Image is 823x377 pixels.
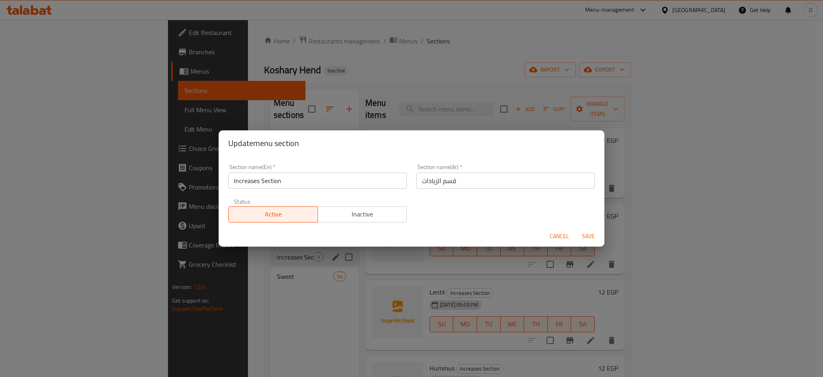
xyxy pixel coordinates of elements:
[321,208,404,220] span: Inactive
[317,206,407,222] button: Inactive
[579,231,598,241] span: Save
[550,231,569,241] span: Cancel
[228,137,595,150] h2: Update menu section
[547,229,572,244] button: Cancel
[232,208,315,220] span: Active
[416,173,595,189] input: Please enter section name(ar)
[228,173,407,189] input: Please enter section name(en)
[228,206,318,222] button: Active
[575,229,601,244] button: Save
